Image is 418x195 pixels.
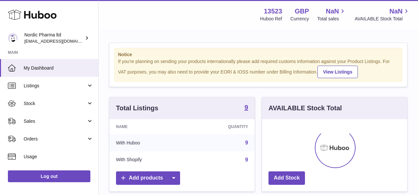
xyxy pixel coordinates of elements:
strong: 13523 [264,7,282,16]
span: Listings [24,83,86,89]
div: Huboo Ref [260,16,282,22]
span: Orders [24,136,86,142]
a: NaN AVAILABLE Stock Total [355,7,410,22]
th: Quantity [188,119,255,134]
a: View Listings [317,66,358,78]
strong: GBP [295,7,309,16]
a: 9 [244,104,248,112]
a: Add products [116,171,180,185]
a: 9 [245,140,248,145]
span: My Dashboard [24,65,93,71]
strong: Notice [118,52,399,58]
span: Sales [24,118,86,124]
span: Stock [24,100,86,107]
div: Currency [290,16,309,22]
span: NaN [326,7,339,16]
td: With Huboo [109,134,188,151]
span: AVAILABLE Stock Total [355,16,410,22]
span: Total sales [317,16,346,22]
strong: 9 [244,104,248,111]
span: [EMAIL_ADDRESS][DOMAIN_NAME] [24,38,97,44]
td: With Shopify [109,151,188,168]
span: NaN [389,7,403,16]
a: NaN Total sales [317,7,346,22]
div: If you're planning on sending your products internationally please add required customs informati... [118,58,399,78]
a: 9 [245,157,248,162]
a: Log out [8,170,90,182]
h3: AVAILABLE Stock Total [268,104,342,113]
img: internalAdmin-13523@internal.huboo.com [8,33,18,43]
a: Add Stock [268,171,305,185]
th: Name [109,119,188,134]
h3: Total Listings [116,104,158,113]
div: Nordic Pharma ltd [24,32,83,44]
span: Usage [24,154,93,160]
